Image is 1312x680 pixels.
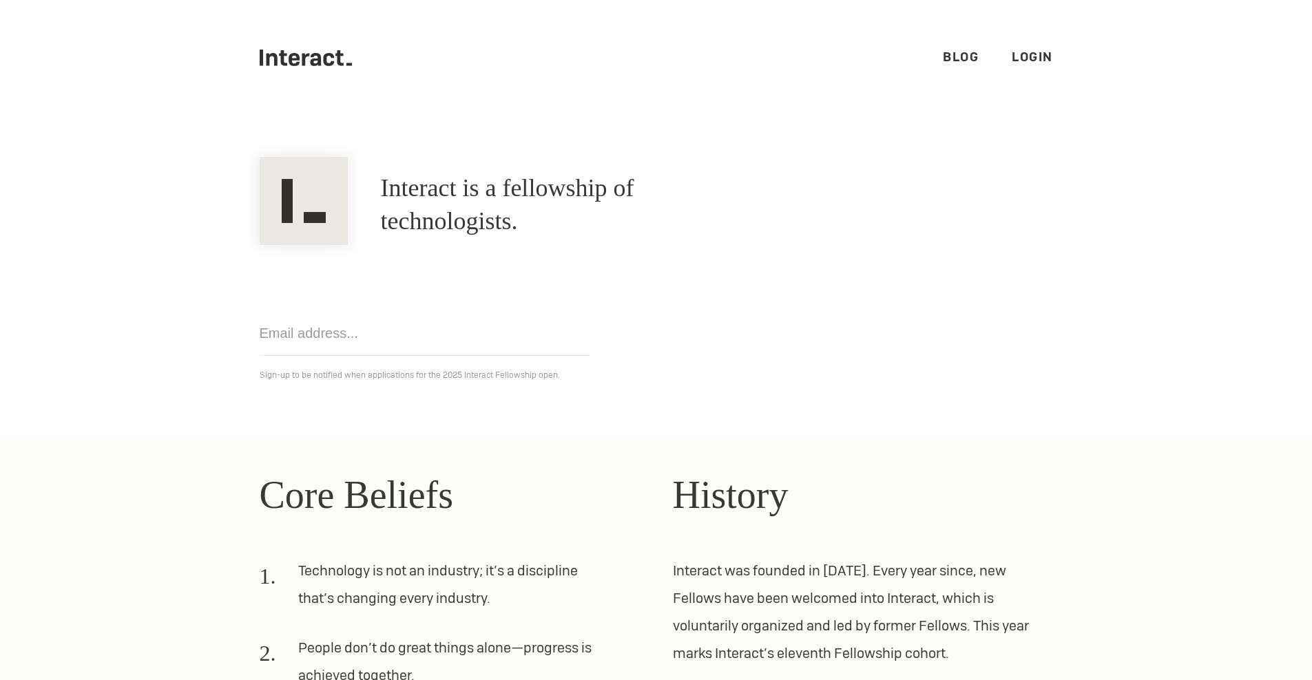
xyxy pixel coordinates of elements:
h2: History [673,466,1053,524]
li: Technology is not an industry; it’s a discipline that’s changing every industry. [260,557,607,623]
h2: Core Beliefs [260,466,640,524]
a: Blog [943,49,979,65]
p: Interact was founded in [DATE]. Every year since, new Fellows have been welcomed into Interact, w... [673,557,1053,667]
p: Sign-up to be notified when applications for the 2025 Interact Fellowship open. [260,367,1053,383]
h1: Interact is a fellowship of technologists. [381,172,753,238]
img: Interact Logo [260,157,348,245]
a: Login [1012,49,1053,65]
input: Email address... [260,311,590,356]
